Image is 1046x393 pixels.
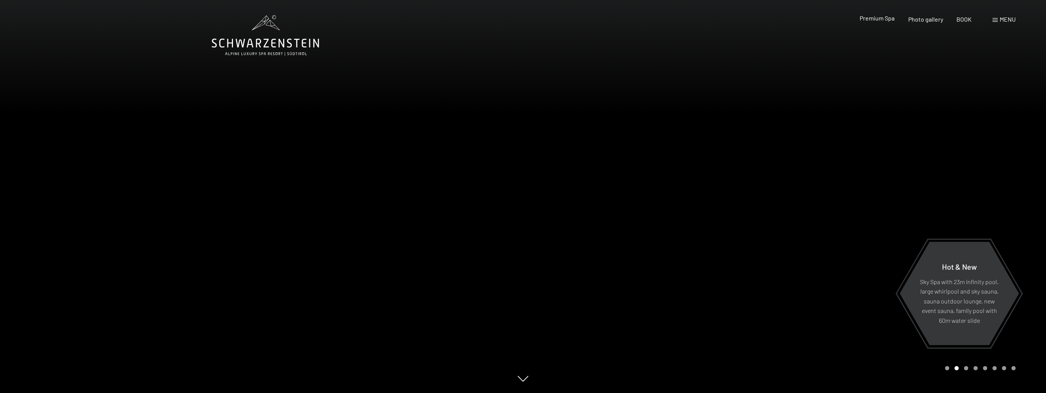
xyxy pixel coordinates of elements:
a: BOOK [956,16,972,23]
div: Carousel Page 4 [974,366,978,370]
a: Hot & New Sky Spa with 23m infinity pool, large whirlpool and sky sauna, sauna outdoor lounge, ne... [899,241,1019,346]
div: Carousel Page 6 [992,366,997,370]
div: Carousel Pagination [942,366,1016,370]
a: Premium Spa [860,14,895,22]
div: Carousel Page 5 [983,366,987,370]
div: Carousel Page 7 [1002,366,1006,370]
div: Carousel Page 1 [945,366,949,370]
font: Hot & New [942,262,977,271]
div: Carousel Page 2 (Current Slide) [955,366,959,370]
div: Carousel Page 3 [964,366,968,370]
font: menu [1000,16,1016,23]
a: Photo gallery [908,16,943,23]
div: Carousel Page 8 [1011,366,1016,370]
font: Sky Spa with 23m infinity pool, large whirlpool and sky sauna, sauna outdoor lounge, new event sa... [920,278,999,324]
